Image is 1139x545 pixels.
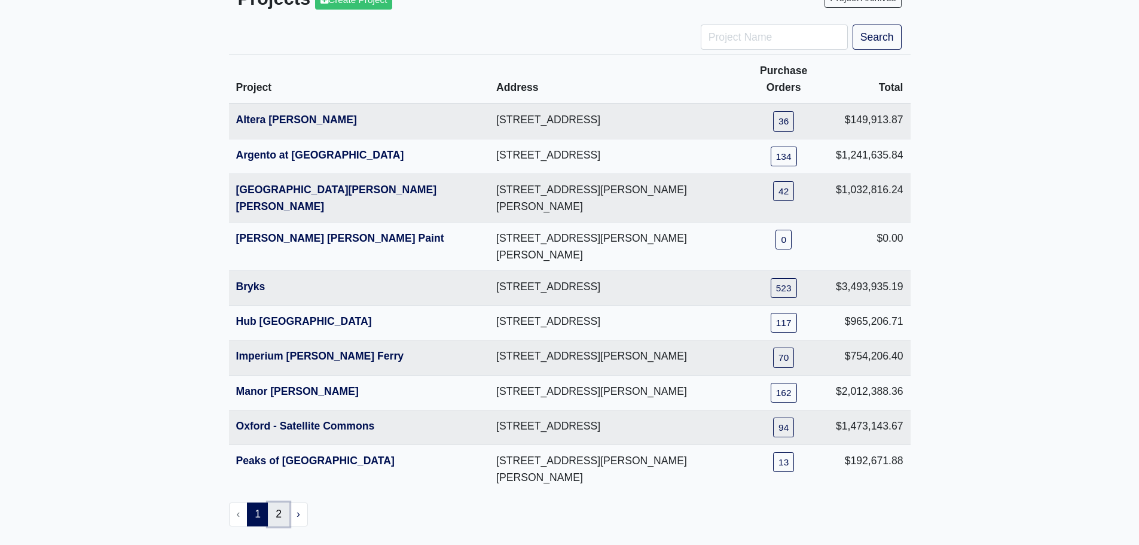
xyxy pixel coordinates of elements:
input: Project Name [701,25,848,50]
td: [STREET_ADDRESS][PERSON_NAME][PERSON_NAME] [489,444,738,493]
td: $0.00 [829,222,911,270]
button: Search [853,25,902,50]
a: 2 [268,503,289,526]
a: Peaks of [GEOGRAPHIC_DATA] [236,455,395,467]
a: 0 [775,230,792,249]
a: Next » [289,503,308,526]
a: 134 [771,147,797,166]
a: Oxford - Satellite Commons [236,420,375,432]
a: 117 [771,313,797,333]
td: $965,206.71 [829,306,911,340]
a: Hub [GEOGRAPHIC_DATA] [236,315,372,327]
a: 13 [773,452,794,472]
a: 42 [773,181,794,201]
td: $1,032,816.24 [829,173,911,222]
a: 70 [773,348,794,367]
li: « Previous [229,503,248,526]
th: Address [489,55,738,104]
td: [STREET_ADDRESS][PERSON_NAME][PERSON_NAME] [489,173,738,222]
th: Purchase Orders [738,55,829,104]
td: [STREET_ADDRESS] [489,139,738,173]
td: $149,913.87 [829,103,911,139]
span: 1 [247,503,268,526]
td: $1,241,635.84 [829,139,911,173]
td: [STREET_ADDRESS][PERSON_NAME] [489,375,738,410]
td: $2,012,388.36 [829,375,911,410]
a: 94 [773,418,794,437]
a: [PERSON_NAME] [PERSON_NAME] Paint [236,232,444,244]
a: Imperium [PERSON_NAME] Ferry [236,350,404,362]
td: [STREET_ADDRESS] [489,410,738,444]
td: [STREET_ADDRESS] [489,306,738,340]
a: 36 [773,111,794,131]
th: Total [829,55,911,104]
td: $754,206.40 [829,340,911,375]
a: Manor [PERSON_NAME] [236,385,359,397]
a: Altera [PERSON_NAME] [236,114,357,126]
a: Argento at [GEOGRAPHIC_DATA] [236,149,404,161]
a: 162 [771,383,797,403]
td: $1,473,143.67 [829,410,911,444]
td: [STREET_ADDRESS][PERSON_NAME][PERSON_NAME] [489,222,738,270]
a: Bryks [236,281,265,293]
td: $192,671.88 [829,444,911,493]
td: [STREET_ADDRESS][PERSON_NAME] [489,340,738,375]
a: [GEOGRAPHIC_DATA][PERSON_NAME][PERSON_NAME] [236,184,437,212]
td: $3,493,935.19 [829,271,911,306]
a: 523 [771,278,797,298]
td: [STREET_ADDRESS] [489,271,738,306]
td: [STREET_ADDRESS] [489,103,738,139]
th: Project [229,55,490,104]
